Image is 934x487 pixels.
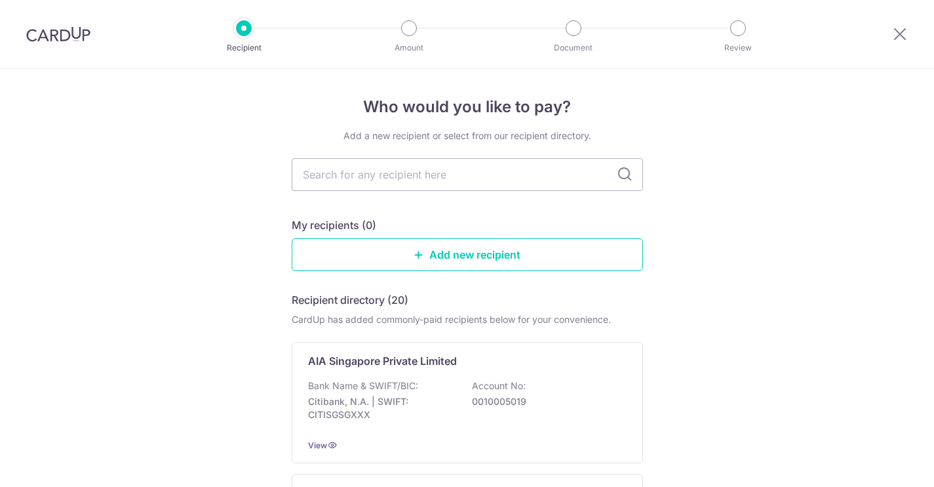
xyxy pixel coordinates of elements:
div: Add a new recipient or select from our recipient directory. [292,129,643,142]
p: Account No: [472,379,526,392]
p: Citibank, N.A. | SWIFT: CITISGSGXXX [308,395,455,421]
p: Amount [360,41,457,54]
div: CardUp has added commonly-paid recipients below for your convenience. [292,313,643,326]
img: CardUp [26,26,90,42]
p: Review [690,41,787,54]
h4: Who would you like to pay? [292,95,643,119]
p: 0010005019 [472,395,619,408]
a: Add new recipient [292,238,643,271]
h5: My recipients (0) [292,217,376,233]
p: AIA Singapore Private Limited [308,353,457,369]
a: View [308,440,327,450]
p: Bank Name & SWIFT/BIC: [308,379,418,392]
p: Document [525,41,622,54]
h5: Recipient directory (20) [292,292,408,308]
input: Search for any recipient here [292,158,643,191]
p: Recipient [195,41,292,54]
